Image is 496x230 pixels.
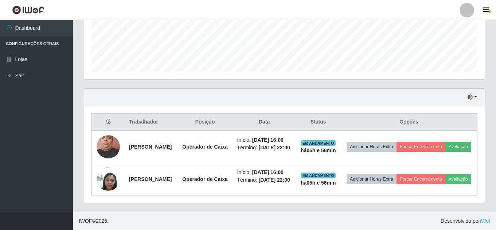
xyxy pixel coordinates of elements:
button: Adicionar Horas Extra [347,174,397,184]
button: Adicionar Horas Extra [347,142,397,152]
li: Início: [237,169,292,176]
th: Opções [341,114,477,131]
li: Início: [237,136,292,144]
strong: [PERSON_NAME] [129,176,172,182]
button: Forçar Encerramento [397,142,445,152]
img: 1678454090194.jpeg [97,164,120,194]
strong: [PERSON_NAME] [129,144,172,150]
span: IWOF [79,218,92,224]
span: © 2025 . [79,217,109,225]
th: Data [233,114,296,131]
span: Desenvolvido por [441,217,490,225]
img: 1725884204403.jpeg [97,131,120,162]
strong: Operador de Caixa [182,144,228,150]
a: iWof [480,218,490,224]
strong: há 05 h e 56 min [301,180,336,186]
button: Forçar Encerramento [397,174,445,184]
li: Término: [237,144,292,152]
time: [DATE] 22:00 [259,145,290,150]
strong: Operador de Caixa [182,176,228,182]
th: Posição [177,114,233,131]
time: [DATE] 22:00 [259,177,290,183]
time: [DATE] 16:00 [252,169,284,175]
button: Avaliação [445,174,471,184]
button: Avaliação [445,142,471,152]
th: Status [296,114,341,131]
span: EM ANDAMENTO [301,173,336,178]
time: [DATE] 16:00 [252,137,284,143]
li: Término: [237,176,292,184]
th: Trabalhador [125,114,177,131]
span: EM ANDAMENTO [301,140,336,146]
strong: há 05 h e 56 min [301,148,336,153]
img: CoreUI Logo [12,5,44,15]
